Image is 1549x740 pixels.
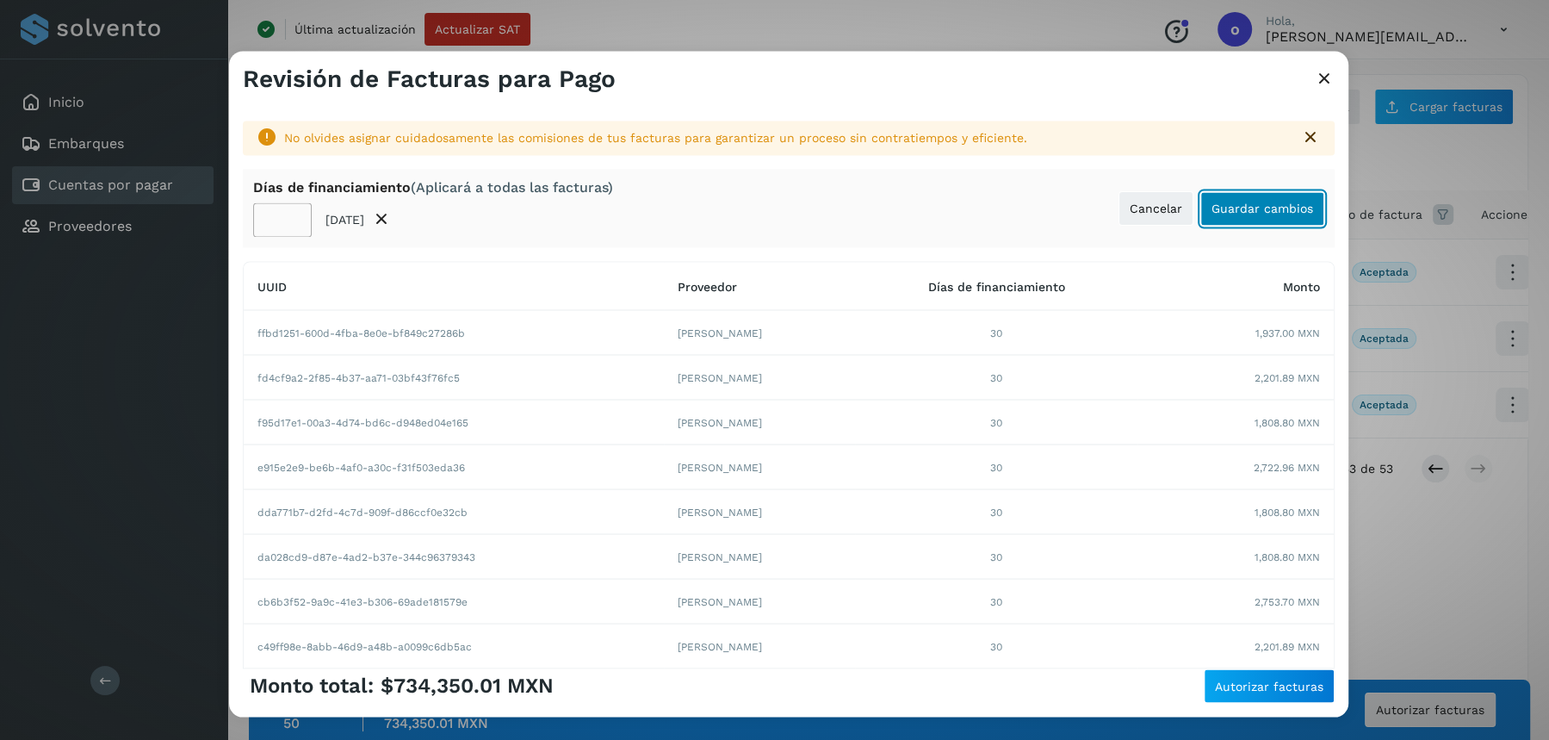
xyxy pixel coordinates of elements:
[664,625,856,669] td: [PERSON_NAME]
[664,311,856,356] td: [PERSON_NAME]
[855,356,1137,401] td: 30
[1255,638,1320,654] span: 2,201.89 MXN
[244,580,664,625] td: cb6b3f52-9a9c-41e3-b306-69ade181579e
[244,535,664,580] td: da028cd9-d87e-4ad2-b37e-344c96379343
[1255,549,1320,564] span: 1,808.80 MXN
[664,535,856,580] td: [PERSON_NAME]
[928,279,1065,293] span: Días de financiamiento
[284,129,1286,147] div: No olvides asignar cuidadosamente las comisiones de tus facturas para garantizar un proceso sin c...
[244,445,664,490] td: e915e2e9-be6b-4af0-a30c-f31f503eda36
[664,580,856,625] td: [PERSON_NAME]
[244,356,664,401] td: fd4cf9a2-2f85-4b37-aa71-03bf43f76fc5
[1283,279,1320,293] span: Monto
[664,401,856,445] td: [PERSON_NAME]
[855,401,1137,445] td: 30
[243,65,616,94] h3: Revisión de Facturas para Pago
[1255,370,1320,385] span: 2,201.89 MXN
[253,180,613,196] div: Días de financiamiento
[325,213,364,227] p: [DATE]
[1118,191,1193,226] button: Cancelar
[678,279,737,293] span: Proveedor
[1255,504,1320,519] span: 1,808.80 MXN
[1255,325,1320,340] span: 1,937.00 MXN
[244,311,664,356] td: ffbd1251-600d-4fba-8e0e-bf849c27286b
[1215,680,1323,692] span: Autorizar facturas
[855,445,1137,490] td: 30
[244,401,664,445] td: f95d17e1-00a3-4d74-bd6c-d948ed04e165
[257,279,287,293] span: UUID
[244,490,664,535] td: dda771b7-d2fd-4c7d-909f-d86ccf0e32cb
[664,445,856,490] td: [PERSON_NAME]
[664,490,856,535] td: [PERSON_NAME]
[1204,668,1335,703] button: Autorizar facturas
[855,535,1137,580] td: 30
[855,311,1137,356] td: 30
[250,674,374,699] span: Monto total:
[1200,191,1324,226] button: Guardar cambios
[664,356,856,401] td: [PERSON_NAME]
[1254,459,1320,475] span: 2,722.96 MXN
[1130,202,1182,215] span: Cancelar
[411,180,613,196] span: (Aplicará a todas las facturas)
[855,490,1137,535] td: 30
[1255,594,1320,609] span: 2,753.70 MXN
[1211,202,1313,215] span: Guardar cambios
[244,625,664,669] td: c49ff98e-8abb-46d9-a48b-a0099c6db5ac
[855,625,1137,669] td: 30
[1255,414,1320,430] span: 1,808.80 MXN
[855,580,1137,625] td: 30
[381,674,554,699] span: $734,350.01 MXN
